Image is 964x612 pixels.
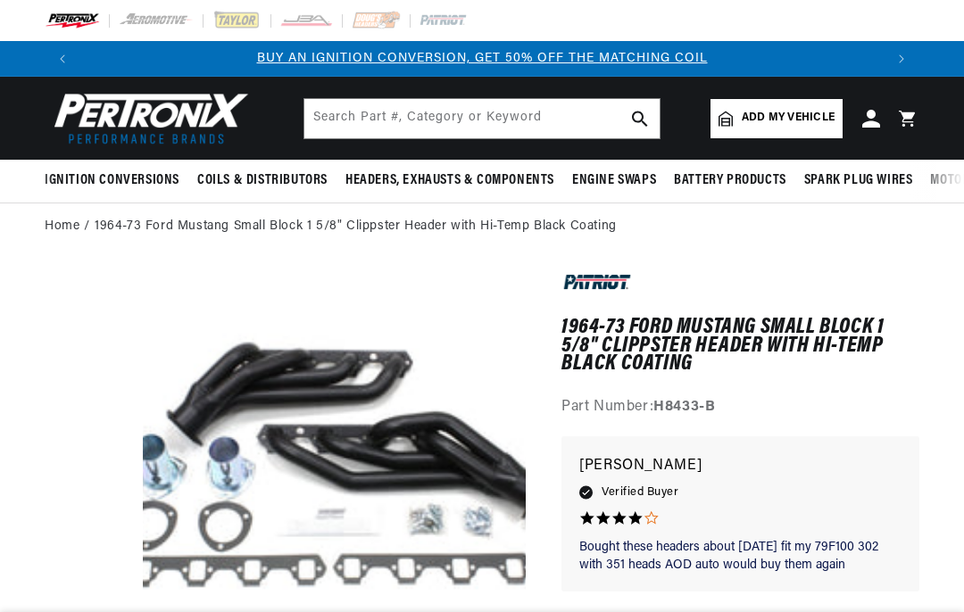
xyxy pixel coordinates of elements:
span: Coils & Distributors [197,171,328,190]
summary: Coils & Distributors [188,160,337,202]
summary: Headers, Exhausts & Components [337,160,563,202]
span: Spark Plug Wires [804,171,913,190]
a: Add my vehicle [711,99,843,138]
div: Announcement [80,49,884,69]
input: Search Part #, Category or Keyword [304,99,660,138]
span: Ignition Conversions [45,171,179,190]
strong: H8433-B [653,400,715,414]
p: Bought these headers about [DATE] fit my 79F100 302 with 351 heads AOD auto would buy them again [579,539,902,574]
img: Pertronix [45,87,250,149]
span: Verified Buyer [602,483,678,502]
button: Translation missing: en.sections.announcements.previous_announcement [45,41,80,77]
h1: 1964-73 Ford Mustang Small Block 1 5/8" Clippster Header with Hi-Temp Black Coating [561,318,919,373]
button: search button [620,99,660,138]
a: Home [45,217,79,236]
nav: breadcrumbs [45,217,919,236]
span: Headers, Exhausts & Components [345,171,554,190]
summary: Battery Products [665,160,795,202]
summary: Ignition Conversions [45,160,188,202]
span: Battery Products [674,171,786,190]
button: Translation missing: en.sections.announcements.next_announcement [884,41,919,77]
div: Part Number: [561,396,919,419]
span: Engine Swaps [572,171,656,190]
div: 1 of 3 [80,49,884,69]
summary: Engine Swaps [563,160,665,202]
p: [PERSON_NAME] [579,454,902,479]
a: 1964-73 Ford Mustang Small Block 1 5/8" Clippster Header with Hi-Temp Black Coating [95,217,617,236]
summary: Spark Plug Wires [795,160,922,202]
span: Add my vehicle [742,110,835,127]
a: BUY AN IGNITION CONVERSION, GET 50% OFF THE MATCHING COIL [257,52,708,65]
